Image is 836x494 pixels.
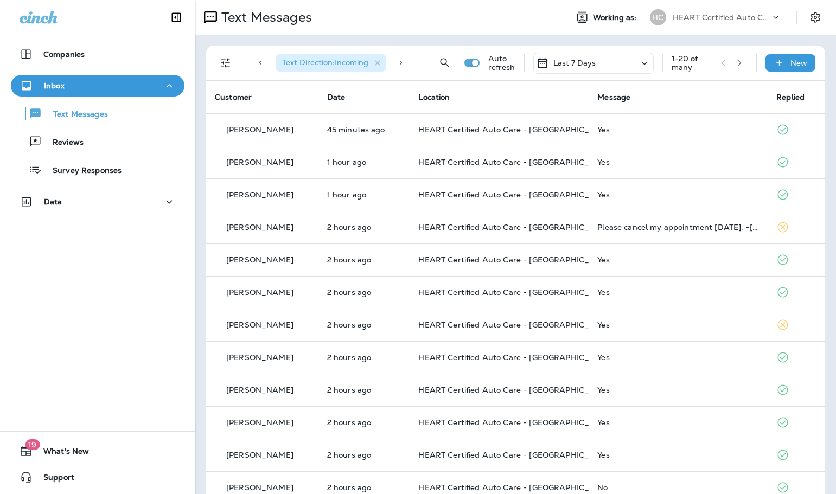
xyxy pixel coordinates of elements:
[593,13,639,22] span: Working as:
[44,81,65,90] p: Inbox
[282,57,368,67] span: Text Direction : Incoming
[597,255,759,264] div: Yes
[672,54,712,72] div: 1 - 20 of many
[776,92,805,102] span: Replied
[418,190,613,200] span: HEART Certified Auto Care - [GEOGRAPHIC_DATA]
[161,7,192,28] button: Collapse Sidebar
[553,59,596,67] p: Last 7 Days
[790,59,807,67] p: New
[418,287,613,297] span: HEART Certified Auto Care - [GEOGRAPHIC_DATA]
[327,190,401,199] p: Oct 15, 2025 10:00 AM
[597,125,759,134] div: Yes
[597,386,759,394] div: Yes
[488,54,515,72] p: Auto refresh
[11,102,184,125] button: Text Messages
[418,222,613,232] span: HEART Certified Auto Care - [GEOGRAPHIC_DATA]
[327,353,401,362] p: Oct 15, 2025 09:21 AM
[33,473,74,486] span: Support
[806,8,825,27] button: Settings
[327,158,401,166] p: Oct 15, 2025 10:30 AM
[276,54,386,72] div: Text Direction:Incoming
[597,418,759,427] div: Yes
[11,191,184,213] button: Data
[327,418,401,427] p: Oct 15, 2025 09:13 AM
[327,223,401,232] p: Oct 15, 2025 09:38 AM
[11,75,184,97] button: Inbox
[673,13,770,22] p: HEART Certified Auto Care
[418,320,613,330] span: HEART Certified Auto Care - [GEOGRAPHIC_DATA]
[418,450,613,460] span: HEART Certified Auto Care - [GEOGRAPHIC_DATA]
[327,255,401,264] p: Oct 15, 2025 09:36 AM
[418,483,613,492] span: HEART Certified Auto Care - [GEOGRAPHIC_DATA]
[434,52,456,74] button: Search Messages
[327,451,401,459] p: Oct 15, 2025 09:09 AM
[597,451,759,459] div: Yes
[597,288,759,297] div: Yes
[327,125,401,134] p: Oct 15, 2025 11:09 AM
[418,418,613,427] span: HEART Certified Auto Care - [GEOGRAPHIC_DATA]
[597,320,759,329] div: Yes
[226,483,293,492] p: [PERSON_NAME]
[597,353,759,362] div: Yes
[597,92,630,102] span: Message
[11,466,184,488] button: Support
[226,451,293,459] p: [PERSON_NAME]
[226,320,293,329] p: [PERSON_NAME]
[226,223,293,232] p: [PERSON_NAME]
[597,158,759,166] div: Yes
[327,320,401,329] p: Oct 15, 2025 09:24 AM
[418,92,450,102] span: Location
[418,255,613,265] span: HEART Certified Auto Care - [GEOGRAPHIC_DATA]
[327,288,401,297] p: Oct 15, 2025 09:35 AM
[11,43,184,65] button: Companies
[226,158,293,166] p: [PERSON_NAME]
[44,197,62,206] p: Data
[226,386,293,394] p: [PERSON_NAME]
[418,385,613,395] span: HEART Certified Auto Care - [GEOGRAPHIC_DATA]
[650,9,666,25] div: HC
[226,190,293,199] p: [PERSON_NAME]
[42,138,84,148] p: Reviews
[226,125,293,134] p: [PERSON_NAME]
[597,190,759,199] div: Yes
[226,255,293,264] p: [PERSON_NAME]
[597,223,759,232] div: Please cancel my appointment tomorrow. -Heather Butz
[11,158,184,181] button: Survey Responses
[597,483,759,492] div: No
[226,353,293,362] p: [PERSON_NAME]
[215,52,237,74] button: Filters
[418,352,613,362] span: HEART Certified Auto Care - [GEOGRAPHIC_DATA]
[215,92,252,102] span: Customer
[327,92,346,102] span: Date
[327,483,401,492] p: Oct 15, 2025 09:05 AM
[25,439,40,450] span: 19
[217,9,312,25] p: Text Messages
[43,50,85,59] p: Companies
[33,447,89,460] span: What's New
[42,110,108,120] p: Text Messages
[418,125,613,134] span: HEART Certified Auto Care - [GEOGRAPHIC_DATA]
[418,157,613,167] span: HEART Certified Auto Care - [GEOGRAPHIC_DATA]
[42,166,122,176] p: Survey Responses
[226,288,293,297] p: [PERSON_NAME]
[327,386,401,394] p: Oct 15, 2025 09:19 AM
[226,418,293,427] p: [PERSON_NAME]
[11,130,184,153] button: Reviews
[11,440,184,462] button: 19What's New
